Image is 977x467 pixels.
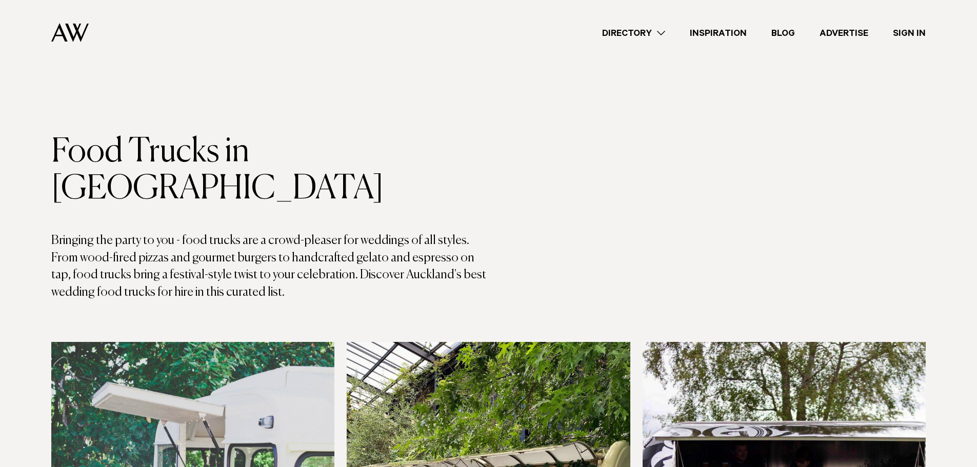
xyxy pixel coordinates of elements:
[51,232,489,301] p: Bringing the party to you - food trucks are a crowd-pleaser for weddings of all styles. From wood...
[807,26,881,40] a: Advertise
[677,26,759,40] a: Inspiration
[759,26,807,40] a: Blog
[590,26,677,40] a: Directory
[881,26,938,40] a: Sign In
[51,23,89,42] img: Auckland Weddings Logo
[51,134,489,208] h1: Food Trucks in [GEOGRAPHIC_DATA]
